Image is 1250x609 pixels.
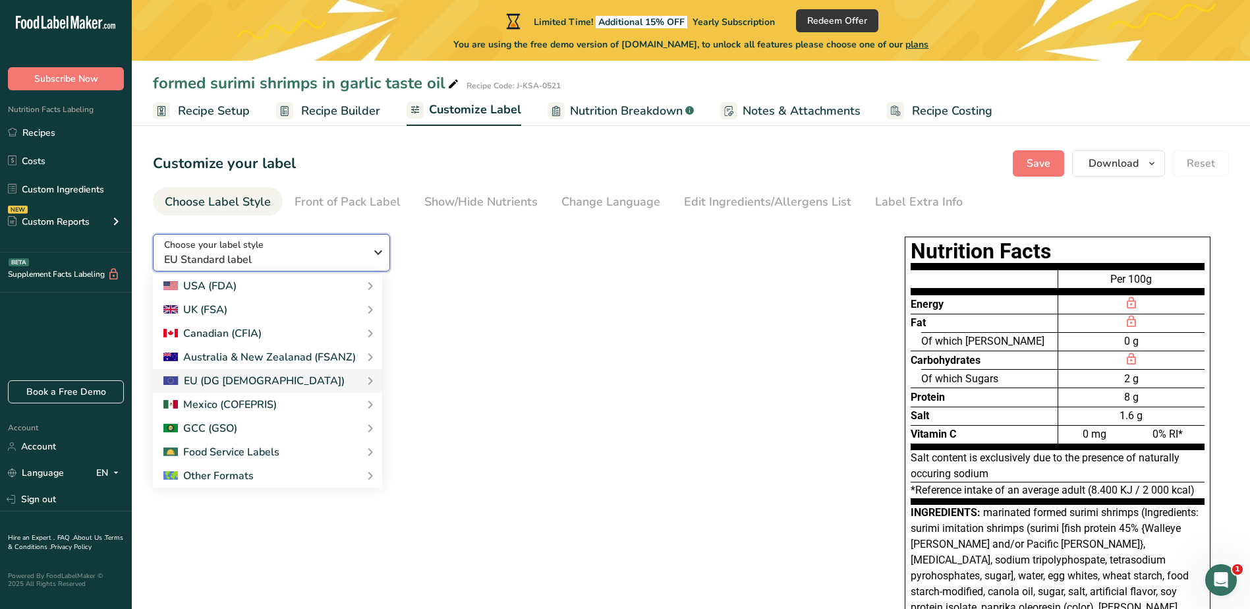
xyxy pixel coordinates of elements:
[163,326,262,341] div: Canadian (CFIA)
[911,354,980,366] span: Carbohydrates
[684,193,851,211] div: Edit Ingredients/Allergens List
[153,96,250,126] a: Recipe Setup
[467,80,561,92] div: Recipe Code: J-KSA-0521
[911,298,944,310] span: Energy
[503,13,775,29] div: Limited Time!
[163,349,356,365] div: Australia & New Zealanad (FSANZ)
[1152,428,1183,440] span: 0% RI*
[693,16,775,28] span: Yearly Subscription
[1058,407,1205,425] div: 1.6 g
[911,482,1205,505] div: *Reference intake of an average adult (8.400 KJ / 2 000 kcal)
[407,95,521,127] a: Customize Label
[1058,369,1205,388] div: 2 g
[720,96,861,126] a: Notes & Attachments
[1058,270,1205,295] div: Per 100g
[164,252,365,268] span: EU Standard label
[163,373,345,389] div: EU (DG [DEMOGRAPHIC_DATA])
[51,542,92,552] a: Privacy Policy
[1058,332,1205,351] div: 0 g
[1089,156,1139,171] span: Download
[153,234,390,272] button: Choose your label style EU Standard label
[424,193,538,211] div: Show/Hide Nutrients
[911,391,945,403] span: Protein
[8,380,124,403] a: Book a Free Demo
[8,533,55,542] a: Hire an Expert .
[561,193,660,211] div: Change Language
[1072,150,1165,177] button: Download
[8,533,123,552] a: Terms & Conditions .
[163,424,178,433] img: 2Q==
[1205,564,1237,596] iframe: Intercom live chat
[548,96,694,126] a: Nutrition Breakdown
[165,193,271,211] div: Choose Label Style
[912,102,992,120] span: Recipe Costing
[9,258,29,266] div: BETA
[911,428,956,440] span: Vitamin C
[163,420,237,436] div: GCC (GSO)
[8,572,124,588] div: Powered By FoodLabelMaker © 2025 All Rights Reserved
[1187,156,1215,171] span: Reset
[743,102,861,120] span: Notes & Attachments
[34,72,98,86] span: Subscribe Now
[96,465,124,481] div: EN
[1013,150,1064,177] button: Save
[153,153,296,175] h1: Customize your label
[163,278,237,294] div: USA (FDA)
[911,409,929,422] span: Salt
[911,316,926,329] span: Fat
[911,450,1205,482] div: Salt content is exclusively due to the presence of naturally occuring sodium
[911,506,980,519] span: Ingredients:
[57,533,73,542] a: FAQ .
[163,468,254,484] div: Other Formats
[153,71,461,95] div: formed surimi shrimps in garlic taste oil
[8,67,124,90] button: Subscribe Now
[807,14,867,28] span: Redeem Offer
[276,96,380,126] a: Recipe Builder
[163,397,277,413] div: Mexico (COFEPRIS)
[921,335,1044,347] span: Of which [PERSON_NAME]
[905,38,928,51] span: plans
[8,461,64,484] a: Language
[163,302,227,318] div: UK (FSA)
[164,238,264,252] span: Choose your label style
[301,102,380,120] span: Recipe Builder
[1173,150,1229,177] button: Reset
[429,101,521,119] span: Customize Label
[887,96,992,126] a: Recipe Costing
[8,206,28,214] div: NEW
[1058,388,1205,406] div: 8 g
[73,533,105,542] a: About Us .
[570,102,683,120] span: Nutrition Breakdown
[295,193,401,211] div: Front of Pack Label
[1058,425,1131,444] div: 0 mg
[796,9,878,32] button: Redeem Offer
[163,444,279,460] div: Food Service Labels
[596,16,687,28] span: Additional 15% OFF
[911,243,1205,260] h1: Nutrition Facts
[8,215,90,229] div: Custom Reports
[1027,156,1050,171] span: Save
[178,102,250,120] span: Recipe Setup
[1232,564,1243,575] span: 1
[875,193,963,211] div: Label Extra Info
[453,38,928,51] span: You are using the free demo version of [DOMAIN_NAME], to unlock all features please choose one of...
[921,372,998,385] span: Of which Sugars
